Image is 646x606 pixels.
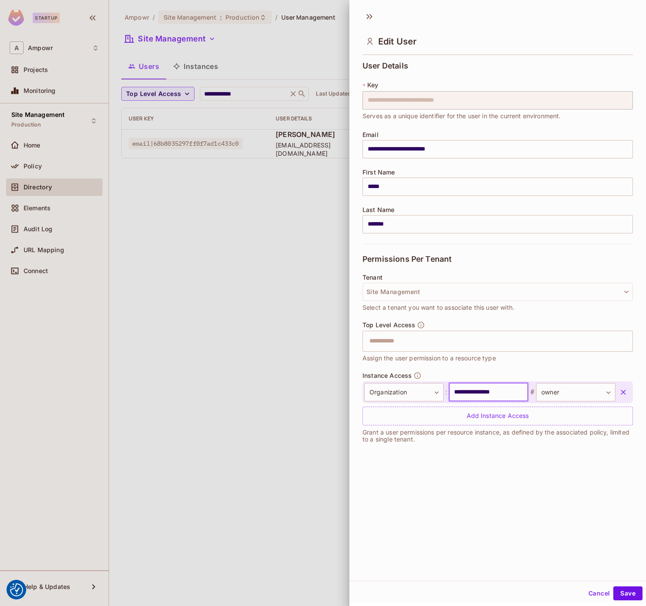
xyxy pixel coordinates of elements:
[364,383,444,401] div: Organization
[536,383,615,401] div: owner
[585,586,613,600] button: Cancel
[362,255,451,264] span: Permissions Per Tenant
[10,583,23,596] img: Revisit consent button
[362,322,415,329] span: Top Level Access
[362,62,408,70] span: User Details
[628,340,630,342] button: Open
[362,429,633,443] p: Grant a user permissions per resource instance, as defined by the associated policy, limited to a...
[362,206,394,213] span: Last Name
[444,387,449,397] span: :
[362,353,496,363] span: Assign the user permission to a resource type
[378,36,417,47] span: Edit User
[613,586,643,600] button: Save
[10,583,23,596] button: Consent Preferences
[362,111,561,121] span: Serves as a unique identifier for the user in the current environment.
[362,283,633,301] button: Site Management
[362,303,514,312] span: Select a tenant you want to associate this user with.
[528,387,536,397] span: #
[362,131,379,138] span: Email
[362,372,412,379] span: Instance Access
[362,407,633,425] div: Add Instance Access
[362,169,395,176] span: First Name
[367,82,378,89] span: Key
[362,274,383,281] span: Tenant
